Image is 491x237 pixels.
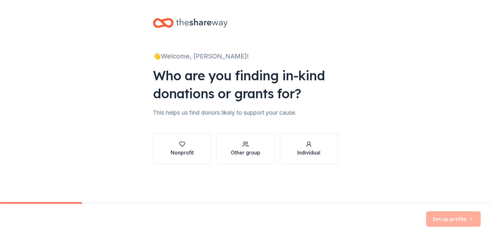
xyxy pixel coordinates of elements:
div: This helps us find donors likely to support your cause. [153,108,338,118]
button: Individual [280,133,338,164]
div: Who are you finding in-kind donations or grants for? [153,66,338,102]
div: Nonprofit [171,149,194,156]
button: Other group [216,133,274,164]
button: Nonprofit [153,133,211,164]
div: 👋 Welcome, [PERSON_NAME]! [153,51,338,61]
div: Individual [297,149,320,156]
div: Other group [231,149,260,156]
